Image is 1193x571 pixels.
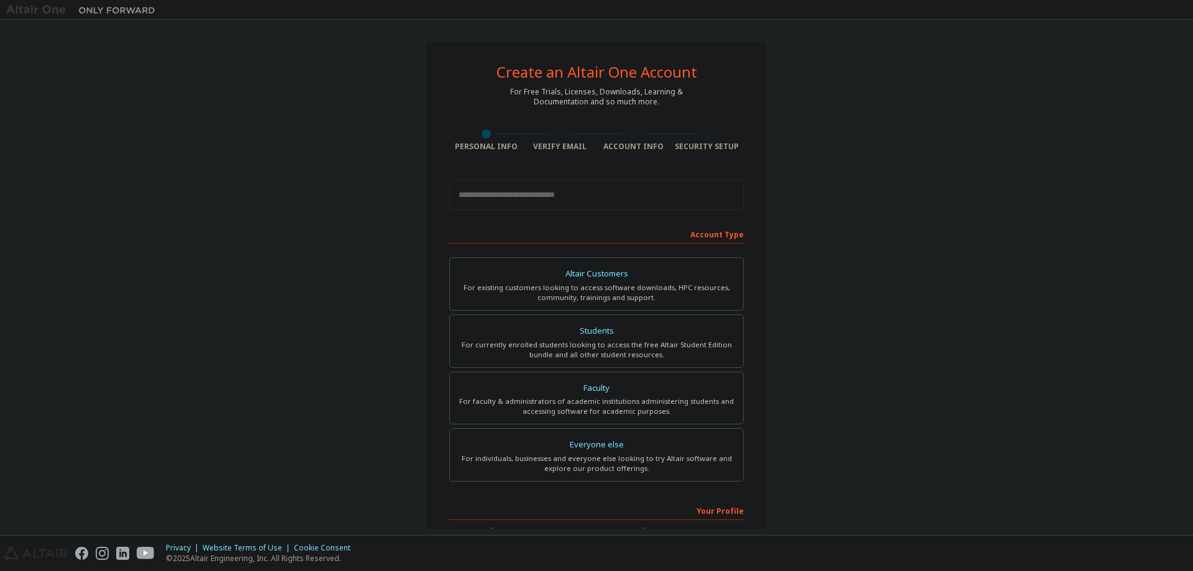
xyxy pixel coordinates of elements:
[449,224,744,244] div: Account Type
[457,380,736,397] div: Faculty
[6,4,162,16] img: Altair One
[457,454,736,473] div: For individuals, businesses and everyone else looking to try Altair software and explore our prod...
[203,543,294,553] div: Website Terms of Use
[75,547,88,560] img: facebook.svg
[449,142,523,152] div: Personal Info
[457,265,736,283] div: Altair Customers
[457,340,736,360] div: For currently enrolled students looking to access the free Altair Student Edition bundle and all ...
[523,142,597,152] div: Verify Email
[496,65,697,80] div: Create an Altair One Account
[294,543,358,553] div: Cookie Consent
[166,553,358,564] p: © 2025 Altair Engineering, Inc. All Rights Reserved.
[457,396,736,416] div: For faculty & administrators of academic institutions administering students and accessing softwa...
[510,87,683,107] div: For Free Trials, Licenses, Downloads, Learning & Documentation and so much more.
[449,500,744,520] div: Your Profile
[600,526,744,536] label: Last Name
[137,547,155,560] img: youtube.svg
[166,543,203,553] div: Privacy
[457,322,736,340] div: Students
[4,547,68,560] img: altair_logo.svg
[670,142,744,152] div: Security Setup
[96,547,109,560] img: instagram.svg
[596,142,670,152] div: Account Info
[449,526,593,536] label: First Name
[116,547,129,560] img: linkedin.svg
[457,283,736,303] div: For existing customers looking to access software downloads, HPC resources, community, trainings ...
[457,436,736,454] div: Everyone else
